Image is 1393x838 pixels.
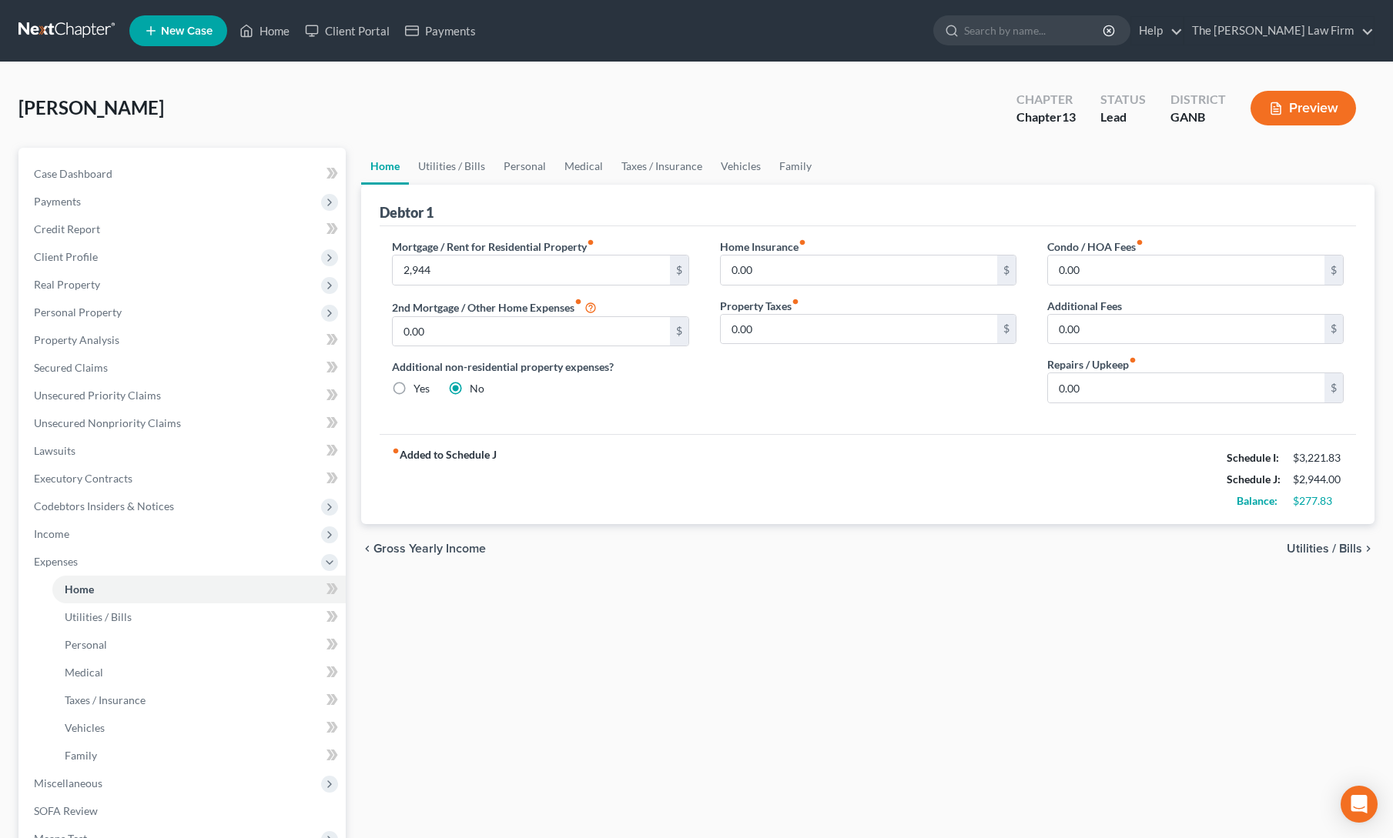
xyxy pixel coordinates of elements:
[18,96,164,119] span: [PERSON_NAME]
[22,160,346,188] a: Case Dashboard
[964,16,1105,45] input: Search by name...
[22,326,346,354] a: Property Analysis
[65,666,103,679] span: Medical
[361,543,373,555] i: chevron_left
[997,315,1016,344] div: $
[1184,17,1374,45] a: The [PERSON_NAME] Law Firm
[34,278,100,291] span: Real Property
[65,749,97,762] span: Family
[1170,91,1226,109] div: District
[34,804,98,817] span: SOFA Review
[1227,472,1281,486] strong: Schedule J:
[52,603,346,631] a: Utilities / Bills
[1129,356,1137,364] i: fiber_manual_record
[1136,239,1144,246] i: fiber_manual_record
[34,499,174,512] span: Codebtors Insiders & Notices
[34,333,119,346] span: Property Analysis
[34,167,112,180] span: Case Dashboard
[1048,373,1324,402] input: --
[34,776,102,790] span: Miscellaneous
[1048,255,1324,285] input: --
[1047,239,1144,255] label: Condo / HOA Fees
[34,444,75,457] span: Lawsuits
[297,17,397,45] a: Client Portal
[22,354,346,382] a: Secured Claims
[1293,493,1344,509] div: $277.83
[34,389,161,402] span: Unsecured Priority Claims
[65,610,132,623] span: Utilities / Bills
[65,721,105,734] span: Vehicles
[392,239,594,255] label: Mortgage / Rent for Residential Property
[1016,109,1076,126] div: Chapter
[1100,109,1146,126] div: Lead
[361,148,409,185] a: Home
[393,317,669,346] input: --
[52,686,346,714] a: Taxes / Insurance
[1324,315,1343,344] div: $
[34,195,81,208] span: Payments
[1062,109,1076,124] span: 13
[1324,373,1343,402] div: $
[373,543,486,555] span: Gross Yearly Income
[670,255,688,285] div: $
[555,148,612,185] a: Medical
[1251,91,1356,125] button: Preview
[361,543,486,555] button: chevron_left Gross Yearly Income
[65,693,146,706] span: Taxes / Insurance
[1287,543,1375,555] button: Utilities / Bills chevron_right
[22,382,346,409] a: Unsecured Priority Claims
[397,17,484,45] a: Payments
[1047,356,1137,372] label: Repairs / Upkeep
[574,298,582,305] i: fiber_manual_record
[1016,91,1076,109] div: Chapter
[22,409,346,437] a: Unsecured Nonpriority Claims
[22,215,346,243] a: Credit Report
[1293,450,1344,466] div: $3,221.83
[392,298,597,316] label: 2nd Mortgage / Other Home Expenses
[612,148,712,185] a: Taxes / Insurance
[792,298,799,305] i: fiber_manual_record
[52,631,346,659] a: Personal
[380,203,434,222] div: Debtor 1
[1293,472,1344,487] div: $2,944.00
[1287,543,1362,555] span: Utilities / Bills
[22,797,346,825] a: SOFA Review
[34,361,108,374] span: Secured Claims
[1131,17,1183,45] a: Help
[1237,494,1277,507] strong: Balance:
[720,298,799,314] label: Property Taxes
[721,315,997,344] input: --
[1170,109,1226,126] div: GANB
[34,416,181,429] span: Unsecured Nonpriority Claims
[34,527,69,540] span: Income
[712,148,770,185] a: Vehicles
[392,359,688,375] label: Additional non-residential property expenses?
[232,17,297,45] a: Home
[34,305,122,319] span: Personal Property
[393,255,669,285] input: --
[52,742,346,770] a: Family
[161,25,213,37] span: New Case
[65,583,94,596] span: Home
[494,148,555,185] a: Personal
[34,222,100,235] span: Credit Report
[799,239,806,246] i: fiber_manual_record
[22,437,346,465] a: Lawsuits
[720,239,806,255] label: Home Insurance
[409,148,494,185] a: Utilities / Bills
[1047,298,1122,314] label: Additional Fees
[52,659,346,686] a: Medical
[392,447,400,455] i: fiber_manual_record
[1227,451,1279,464] strong: Schedule I:
[1100,91,1146,109] div: Status
[997,255,1016,285] div: $
[414,381,430,396] label: Yes
[1324,255,1343,285] div: $
[1048,315,1324,344] input: --
[52,714,346,742] a: Vehicles
[392,447,497,512] strong: Added to Schedule J
[52,576,346,603] a: Home
[34,472,132,485] span: Executory Contracts
[1341,786,1378,823] div: Open Intercom Messenger
[470,381,484,396] label: No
